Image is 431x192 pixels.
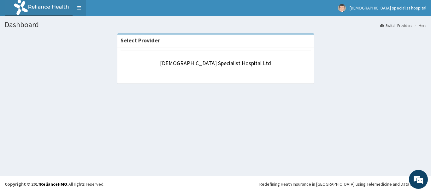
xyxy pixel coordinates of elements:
[40,181,67,187] a: RelianceHMO
[380,23,412,28] a: Switch Providers
[259,181,426,187] div: Redefining Heath Insurance in [GEOGRAPHIC_DATA] using Telemedicine and Data Science!
[3,126,120,148] textarea: Type your message and hit 'Enter'
[5,21,426,29] h1: Dashboard
[37,56,87,120] span: We're online!
[12,32,26,47] img: d_794563401_company_1708531726252_794563401
[350,5,426,11] span: [DEMOGRAPHIC_DATA] specialist hospital
[103,3,119,18] div: Minimize live chat window
[33,35,106,44] div: Chat with us now
[338,4,346,12] img: User Image
[413,23,426,28] li: Here
[121,37,160,44] strong: Select Provider
[160,59,271,67] a: [DEMOGRAPHIC_DATA] Specialist Hospital Ltd
[5,181,68,187] strong: Copyright © 2017 .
